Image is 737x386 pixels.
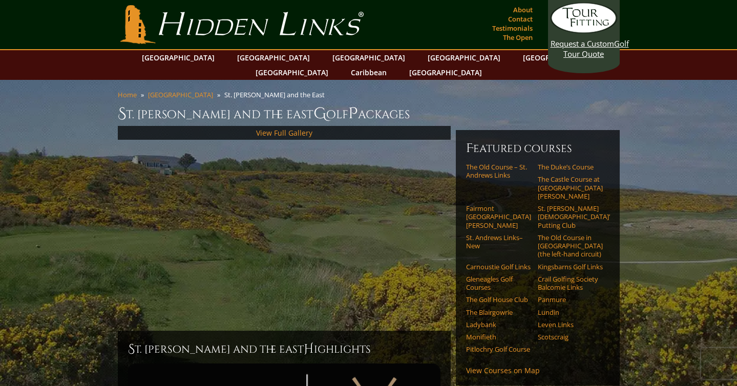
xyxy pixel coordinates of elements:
[511,3,535,17] a: About
[118,103,620,124] h1: St. [PERSON_NAME] and the East olf ackages
[466,308,531,316] a: The Blairgowrie
[304,341,314,357] span: H
[551,3,617,59] a: Request a CustomGolf Tour Quote
[500,30,535,45] a: The Open
[538,275,603,292] a: Crail Golfing Society Balcomie Links
[466,295,531,304] a: The Golf House Club
[466,366,540,375] a: View Courses on Map
[466,140,609,157] h6: Featured Courses
[538,320,603,329] a: Leven Links
[327,50,410,65] a: [GEOGRAPHIC_DATA]
[518,50,601,65] a: [GEOGRAPHIC_DATA]
[538,204,603,229] a: St. [PERSON_NAME] [DEMOGRAPHIC_DATA]’ Putting Club
[404,65,487,80] a: [GEOGRAPHIC_DATA]
[506,12,535,26] a: Contact
[466,233,531,250] a: St. Andrews Links–New
[538,163,603,171] a: The Duke’s Course
[466,263,531,271] a: Carnoustie Golf Links
[466,345,531,353] a: Pitlochry Golf Course
[148,90,213,99] a: [GEOGRAPHIC_DATA]
[137,50,220,65] a: [GEOGRAPHIC_DATA]
[313,103,326,124] span: G
[538,333,603,341] a: Scotscraig
[538,175,603,200] a: The Castle Course at [GEOGRAPHIC_DATA][PERSON_NAME]
[551,38,614,49] span: Request a Custom
[538,295,603,304] a: Panmure
[128,341,440,357] h2: St. [PERSON_NAME] and the East ighlights
[250,65,333,80] a: [GEOGRAPHIC_DATA]
[224,90,329,99] li: St. [PERSON_NAME] and the East
[466,275,531,292] a: Gleneagles Golf Courses
[348,103,358,124] span: P
[118,90,137,99] a: Home
[466,163,531,180] a: The Old Course – St. Andrews Links
[538,233,603,259] a: The Old Course in [GEOGRAPHIC_DATA] (the left-hand circuit)
[538,263,603,271] a: Kingsbarns Golf Links
[232,50,315,65] a: [GEOGRAPHIC_DATA]
[466,204,531,229] a: Fairmont [GEOGRAPHIC_DATA][PERSON_NAME]
[490,21,535,35] a: Testimonials
[538,308,603,316] a: Lundin
[256,128,312,138] a: View Full Gallery
[466,320,531,329] a: Ladybank
[346,65,392,80] a: Caribbean
[466,333,531,341] a: Monifieth
[423,50,506,65] a: [GEOGRAPHIC_DATA]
